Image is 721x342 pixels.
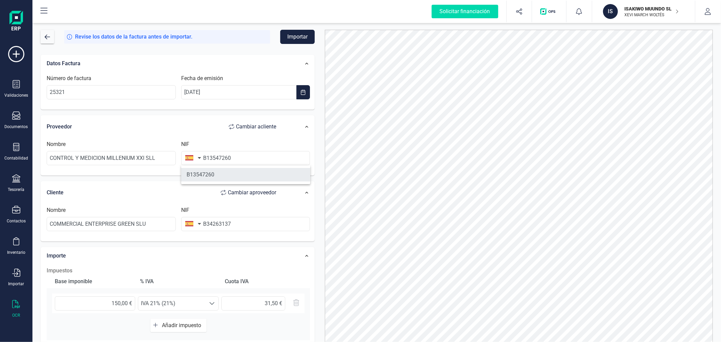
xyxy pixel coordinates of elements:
span: Importe [47,252,66,259]
div: Tesorería [8,187,25,192]
img: Logo Finanedi [9,11,23,32]
span: Revise los datos de la factura antes de importar. [75,33,192,41]
button: Añadir impuesto [150,319,207,332]
div: Proveedor [47,120,283,133]
div: Contabilidad [4,155,28,161]
label: NIF [181,206,189,214]
div: OCR [13,313,20,318]
p: XEVI MARCH WOLTÉS [625,12,679,18]
label: NIF [181,140,189,148]
button: Logo de OPS [536,1,562,22]
span: Cambiar a cliente [236,123,276,131]
button: ISISAKIWO MUUNDO SLXEVI MARCH WOLTÉS [600,1,687,22]
div: Cuota IVA [222,275,305,288]
label: Nombre [47,206,66,214]
label: Nombre [47,140,66,148]
div: Solicitar financiación [432,5,498,18]
button: Cambiar acliente [222,120,283,133]
input: 0,00 € [55,296,135,311]
div: Base imponible [52,275,135,288]
div: Inventario [7,250,25,255]
li: B13547260 [181,168,310,181]
button: Solicitar financiación [424,1,506,22]
button: Cambiar aproveedor [214,186,283,199]
div: Validaciones [4,93,28,98]
span: IVA 21% (21%) [138,297,206,310]
div: Cliente [47,186,283,199]
img: Logo de OPS [540,8,558,15]
div: IS [603,4,618,19]
button: Importar [280,30,315,44]
div: Contactos [7,218,26,224]
p: ISAKIWO MUUNDO SL [625,5,679,12]
span: Cambiar a proveedor [228,189,276,197]
div: Importar [8,281,24,287]
h2: Impuestos [47,267,310,275]
div: % IVA [137,275,220,288]
input: 0,00 € [221,296,285,311]
div: Datos Factura [43,56,286,71]
span: Añadir impuesto [162,322,204,328]
div: Documentos [5,124,28,129]
label: Número de factura [47,74,91,82]
label: Fecha de emisión [181,74,223,82]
